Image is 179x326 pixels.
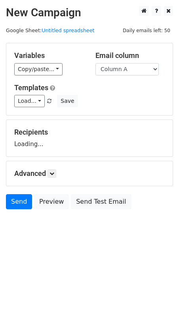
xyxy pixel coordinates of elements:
[14,128,165,137] h5: Recipients
[14,51,84,60] h5: Variables
[14,169,165,178] h5: Advanced
[57,95,78,107] button: Save
[6,194,32,209] a: Send
[42,27,94,33] a: Untitled spreadsheet
[34,194,69,209] a: Preview
[14,63,63,75] a: Copy/paste...
[120,27,173,33] a: Daily emails left: 50
[6,6,173,19] h2: New Campaign
[120,26,173,35] span: Daily emails left: 50
[71,194,131,209] a: Send Test Email
[14,128,165,149] div: Loading...
[14,83,48,92] a: Templates
[14,95,45,107] a: Load...
[95,51,165,60] h5: Email column
[6,27,95,33] small: Google Sheet:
